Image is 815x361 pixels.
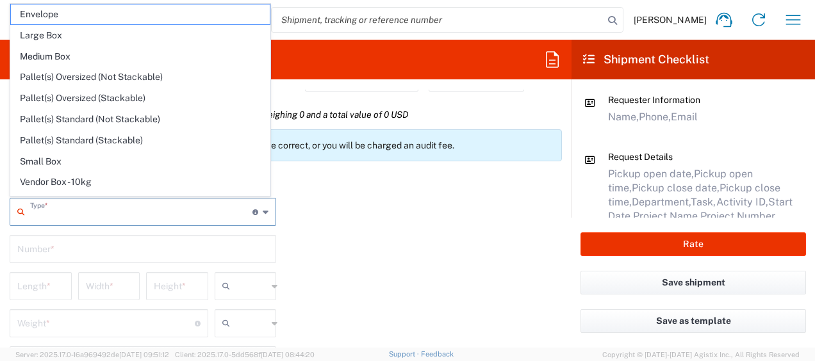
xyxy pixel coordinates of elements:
span: [PERSON_NAME] [634,14,707,26]
span: Server: 2025.17.0-16a969492de [15,351,169,358]
span: Pallet(s) Standard (Stackable) [11,131,270,150]
span: Small Box [11,152,270,172]
button: Save as template [580,309,806,333]
span: Vendor Box - 25kg [11,193,270,213]
span: Pickup close date, [632,182,720,194]
span: Task, [691,196,716,208]
a: Support [389,350,421,358]
span: Phone, [639,111,671,123]
span: Email [671,111,698,123]
span: [DATE] 09:51:12 [119,351,169,358]
span: Vendor Box - 10kg [11,172,270,192]
span: Project Number [700,210,775,222]
button: Rate [580,232,806,256]
button: Save shipment [580,271,806,294]
span: Requester Information [608,95,700,105]
span: Name, [608,111,639,123]
span: Department, [632,196,691,208]
span: Pallet(s) Standard (Not Stackable) [11,109,270,129]
span: Request Details [608,152,673,162]
input: Shipment, tracking or reference number [272,8,604,32]
span: [DATE] 08:44:20 [261,351,315,358]
p: Please ensure your package dimensions and weight are correct, or you will be charged an audit fee. [49,140,556,151]
span: Project Name, [633,210,700,222]
span: Pickup open date, [608,168,694,180]
span: Copyright © [DATE]-[DATE] Agistix Inc., All Rights Reserved [602,349,800,360]
span: Pallet(s) Oversized (Stackable) [11,88,270,108]
span: Client: 2025.17.0-5dd568f [175,351,315,358]
h2: Shipment Checklist [583,52,709,67]
a: Feedback [421,350,454,358]
span: Activity ID, [716,196,768,208]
